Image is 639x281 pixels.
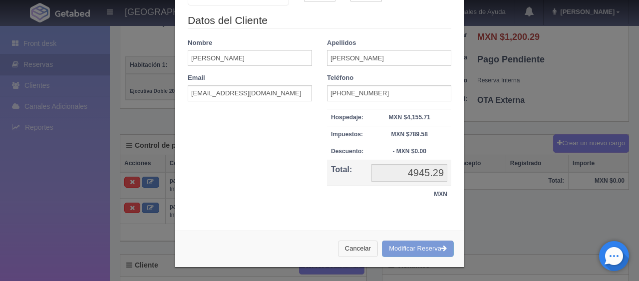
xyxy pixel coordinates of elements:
label: Apellidos [327,38,356,48]
th: Hospedaje: [327,109,367,126]
label: Teléfono [327,73,353,83]
strong: - MXN $0.00 [392,148,426,155]
strong: MXN $789.58 [391,131,427,138]
label: Email [188,73,205,83]
label: Nombre [188,38,212,48]
legend: Datos del Cliente [188,13,451,28]
th: Total: [327,160,367,186]
th: Descuento: [327,143,367,160]
strong: MXN $4,155.71 [388,114,430,121]
strong: MXN [434,191,447,198]
button: Cancelar [338,241,378,257]
th: Impuestos: [327,126,367,143]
